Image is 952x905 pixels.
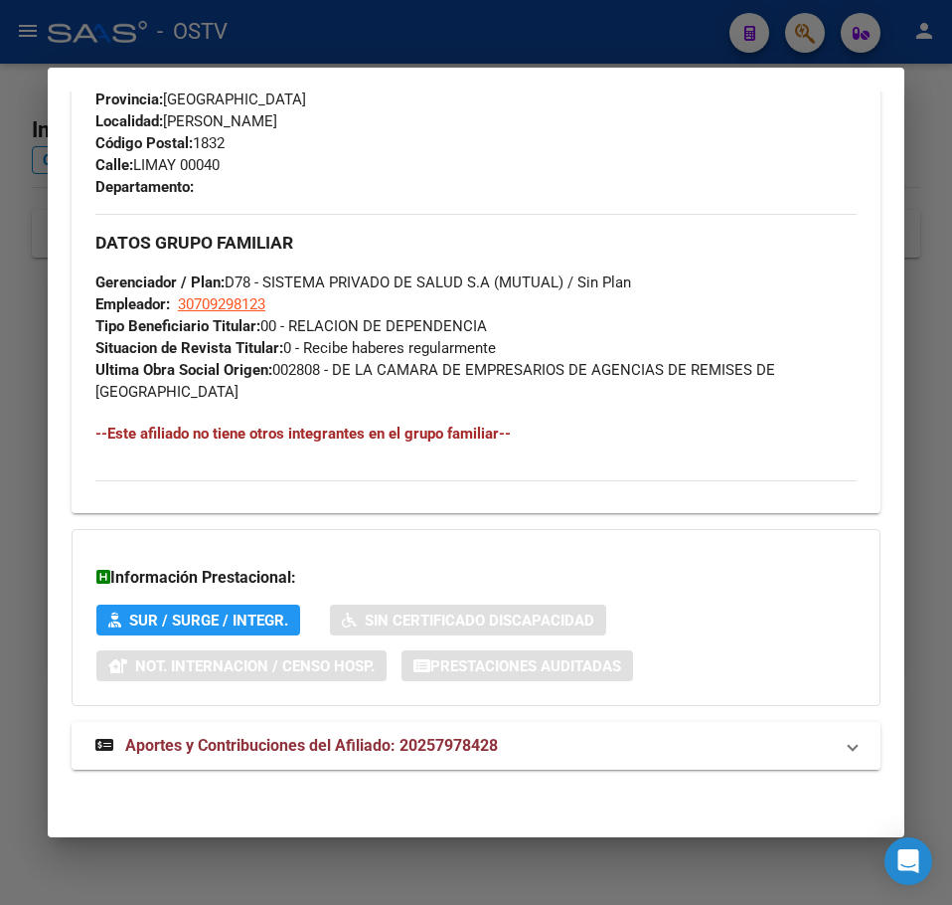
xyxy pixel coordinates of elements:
[330,605,606,635] button: Sin Certificado Discapacidad
[95,339,496,357] span: 0 - Recibe haberes regularmente
[95,156,133,174] strong: Calle:
[95,295,170,313] strong: Empleador:
[135,657,375,675] span: Not. Internacion / Censo Hosp.
[95,134,193,152] strong: Código Postal:
[95,317,487,335] span: 00 - RELACION DE DEPENDENCIA
[95,134,225,152] span: 1832
[96,566,856,590] h3: Información Prestacional:
[365,612,594,630] span: Sin Certificado Discapacidad
[72,722,880,770] mat-expansion-panel-header: Aportes y Contribuciones del Afiliado: 20257978428
[95,90,163,108] strong: Provincia:
[95,423,857,445] h4: --Este afiliado no tiene otros integrantes en el grupo familiar--
[95,361,272,379] strong: Ultima Obra Social Origen:
[430,657,621,675] span: Prestaciones Auditadas
[95,112,163,130] strong: Localidad:
[95,273,225,291] strong: Gerenciador / Plan:
[95,156,220,174] span: LIMAY 00040
[884,837,932,885] div: Open Intercom Messenger
[95,273,631,291] span: D78 - SISTEMA PRIVADO DE SALUD S.A (MUTUAL) / Sin Plan
[96,605,300,635] button: SUR / SURGE / INTEGR.
[401,650,633,681] button: Prestaciones Auditadas
[95,90,306,108] span: [GEOGRAPHIC_DATA]
[95,361,775,401] span: 002808 - DE LA CAMARA DE EMPRESARIOS DE AGENCIAS DE REMISES DE [GEOGRAPHIC_DATA]
[95,112,277,130] span: [PERSON_NAME]
[95,178,194,196] strong: Departamento:
[96,650,387,681] button: Not. Internacion / Censo Hosp.
[178,295,265,313] span: 30709298123
[95,317,260,335] strong: Tipo Beneficiario Titular:
[125,736,498,755] span: Aportes y Contribuciones del Afiliado: 20257978428
[129,612,288,630] span: SUR / SURGE / INTEGR.
[95,339,283,357] strong: Situacion de Revista Titular:
[95,232,857,254] h3: DATOS GRUPO FAMILIAR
